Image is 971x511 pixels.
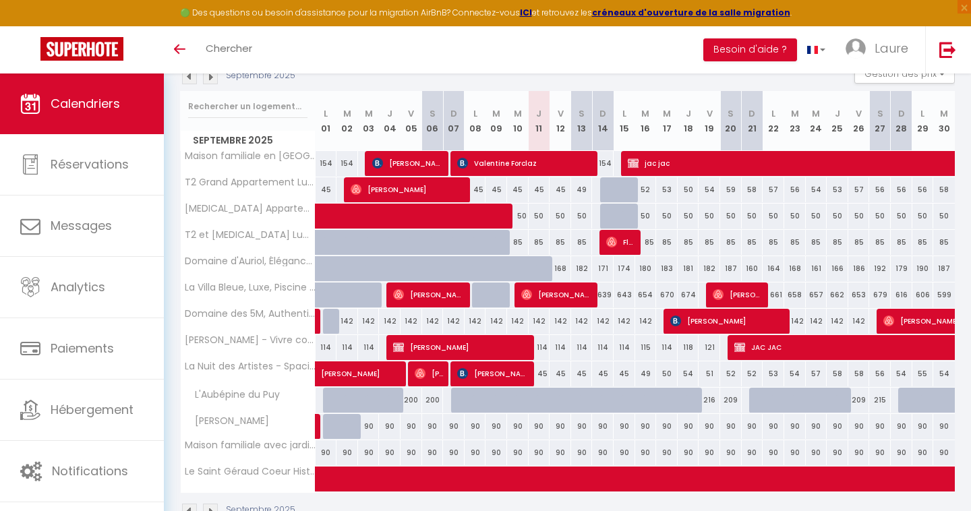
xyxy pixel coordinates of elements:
[316,361,337,387] a: [PERSON_NAME]
[571,256,593,281] div: 182
[579,107,585,120] abbr: S
[465,91,486,151] th: 08
[742,177,763,202] div: 58
[550,414,571,439] div: 90
[486,440,507,465] div: 90
[869,230,891,255] div: 85
[848,91,870,151] th: 26
[422,440,444,465] div: 90
[720,256,742,281] div: 187
[443,309,465,334] div: 142
[891,230,912,255] div: 85
[550,361,571,386] div: 45
[827,309,848,334] div: 142
[183,151,318,161] span: Maison familiale en [GEOGRAPHIC_DATA], nature et confort
[763,230,784,255] div: 85
[457,361,529,386] span: [PERSON_NAME]
[891,177,912,202] div: 56
[336,335,358,360] div: 114
[635,309,657,334] div: 142
[316,91,337,151] th: 01
[358,440,380,465] div: 90
[848,204,870,229] div: 50
[183,282,318,293] span: La Villa Bleue, Luxe, Piscine et Spa
[784,204,806,229] div: 50
[835,107,840,120] abbr: J
[742,256,763,281] div: 160
[358,91,380,151] th: 03
[914,450,961,501] iframe: Chat
[869,177,891,202] div: 56
[827,91,848,151] th: 25
[812,107,820,120] abbr: M
[827,282,848,307] div: 662
[877,107,883,120] abbr: S
[912,177,934,202] div: 56
[869,414,891,439] div: 90
[763,177,784,202] div: 57
[891,91,912,151] th: 28
[699,91,720,151] th: 19
[51,95,120,112] span: Calendriers
[699,361,720,386] div: 51
[520,7,532,18] a: ICI
[571,361,593,386] div: 45
[422,91,444,151] th: 06
[635,282,657,307] div: 654
[742,361,763,386] div: 52
[784,361,806,386] div: 54
[486,91,507,151] th: 09
[835,26,925,73] a: ... Laure
[912,91,934,151] th: 29
[940,107,948,120] abbr: M
[358,414,380,439] div: 90
[656,204,678,229] div: 50
[486,177,507,202] div: 45
[635,91,657,151] th: 16
[408,107,414,120] abbr: V
[848,256,870,281] div: 186
[784,91,806,151] th: 23
[514,107,522,120] abbr: M
[912,361,934,386] div: 55
[571,414,593,439] div: 90
[372,150,444,176] span: [PERSON_NAME]
[763,204,784,229] div: 50
[614,256,635,281] div: 174
[183,440,318,450] span: Maison familiale avec jardin près d’Aurillac
[571,177,593,202] div: 49
[678,282,699,307] div: 674
[465,177,486,202] div: 45
[324,107,328,120] abbr: L
[529,335,550,360] div: 114
[492,107,500,120] abbr: M
[387,107,392,120] abbr: J
[678,177,699,202] div: 50
[457,150,594,176] span: Valentine Forclaz
[641,107,649,120] abbr: M
[806,177,827,202] div: 54
[443,440,465,465] div: 90
[699,204,720,229] div: 50
[891,361,912,386] div: 54
[592,335,614,360] div: 114
[635,335,657,360] div: 115
[707,107,713,120] abbr: V
[415,361,444,386] span: [PERSON_NAME]
[933,91,955,151] th: 30
[699,230,720,255] div: 85
[536,107,541,120] abbr: J
[699,335,720,360] div: 121
[806,414,827,439] div: 90
[891,414,912,439] div: 90
[443,414,465,439] div: 90
[336,91,358,151] th: 02
[379,309,401,334] div: 142
[622,107,626,120] abbr: L
[183,256,318,266] span: Domaine d'Auriol, Élégance et Vue d'Exception
[875,40,908,57] span: Laure
[635,204,657,229] div: 50
[635,414,657,439] div: 90
[521,282,593,307] span: [PERSON_NAME]
[806,204,827,229] div: 50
